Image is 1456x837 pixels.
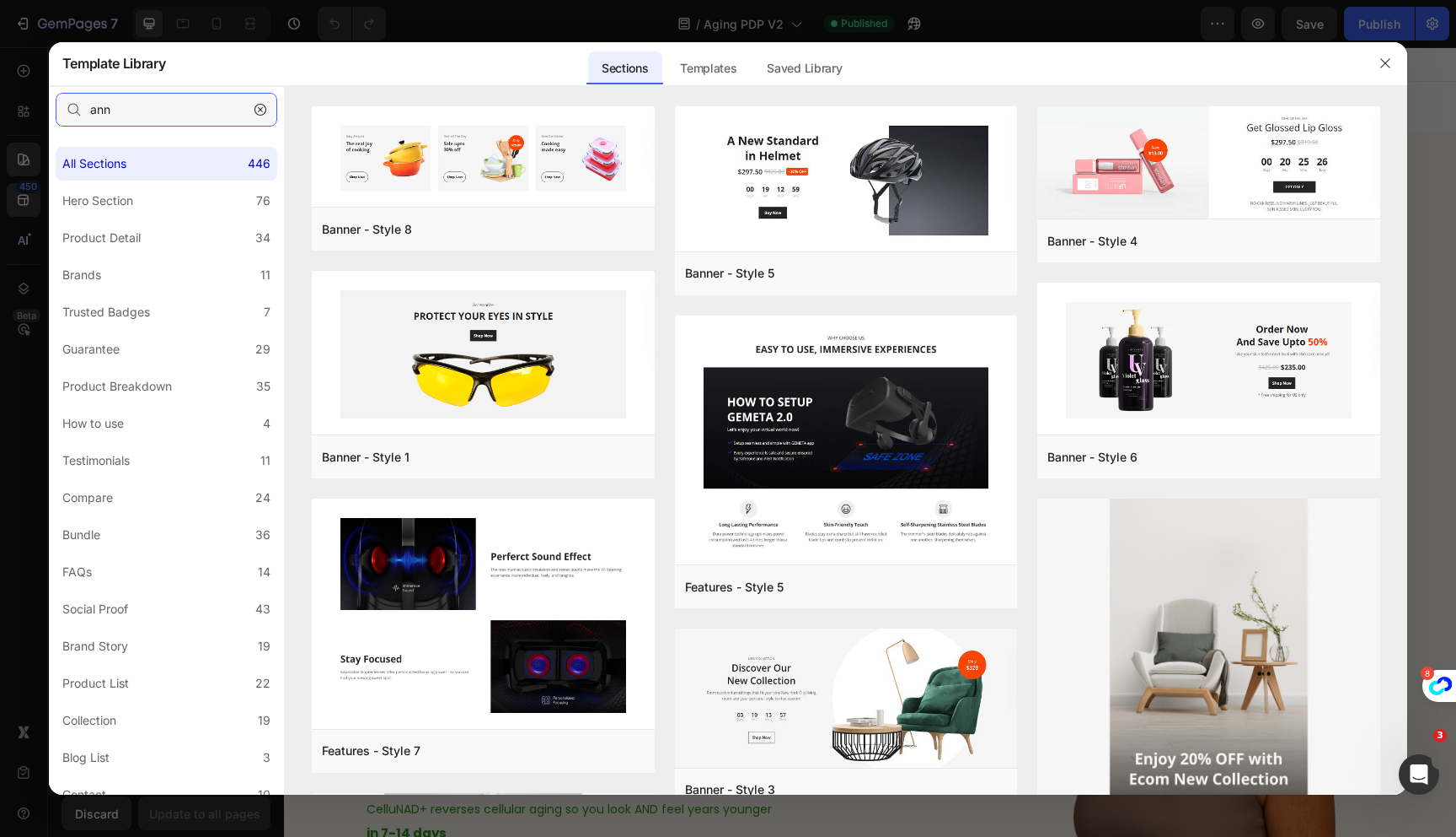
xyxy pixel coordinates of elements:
input: E.g.: Black Friday, Sale, etc. [56,93,277,127]
h2: Template Library [62,41,166,85]
div: Banner - Style 4 [1047,231,1137,251]
div: 10 [258,785,270,805]
div: Testimonials [62,451,130,471]
img: b8.png [312,106,655,211]
div: 35 [256,376,270,397]
img: hr6-2.png [1037,283,1380,438]
div: 29 [255,339,270,359]
div: FAQs [62,562,92,582]
strong: You know something's wrong when... [83,499,345,519]
div: 4 [263,413,270,434]
div: Features - Style 5 [685,577,784,597]
div: 7 [264,302,270,322]
strong: You avoid photos because you don't recognize yourself [116,685,477,702]
span: (It's Not Separate Problems - It's One Cellular Breakdown You Can Fix) [83,310,539,350]
div: Saved Library [753,51,855,85]
div: Product List [62,673,129,694]
p: You're not imagining it. You're not "just getting older." [83,368,572,392]
span: 3 [1433,729,1447,742]
span: - and it's completely reversible. [83,460,298,479]
div: Banner - Style 1 [322,447,409,467]
div: 36 [255,525,270,545]
div: 11 [260,451,270,471]
div: Guarantee [62,339,120,359]
div: 11 [260,265,270,285]
div: 76 [256,191,270,211]
iframe: Intercom live chat [1399,754,1439,795]
div: Templates [666,51,750,85]
div: Hero Section [62,191,133,211]
p: [PERSON_NAME], Age [DEMOGRAPHIC_DATA] – [616,486,881,520]
strong: Your skin looks dull, saggy, and crepey despite expensive creams [116,540,538,557]
div: 43 [255,599,270,619]
a: ORDER NOW [950,40,1092,80]
img: hr3-2.png [675,629,1018,771]
div: Brands [62,265,101,285]
img: gempages_566151861153825622-87125532-8082-46e4-8352-a08fc458d5fc.webp [682,402,1076,797]
strong: You forget words mid-sentence and lose your keys constantly [116,655,521,672]
div: Blog List [62,748,110,768]
strong: Friends your age look vibrant while you look worn down [116,715,473,732]
div: 19 [258,710,270,731]
div: 34 [255,228,270,248]
p: This is cellular [MEDICAL_DATA] making you look decades older than you feel inside [83,409,572,458]
div: 14 [258,562,270,582]
div: 24 [255,488,270,508]
div: Features - Style 7 [322,741,420,761]
img: gempages_566151861153825622-0dd8c8fe-18f2-4137-925e-050cef76089d.png [81,51,207,67]
div: 446 [248,154,270,174]
div: Brand Story [62,636,128,656]
div: Banner - Style 8 [322,219,412,240]
div: Trusted Badges [62,302,150,322]
h2: Why You Suddenly Look 10 Years Older Than You Feel [81,125,574,296]
p: ORDER NOW [973,46,1068,73]
div: 19 [258,636,270,656]
img: hr4-2.png [1037,106,1380,223]
div: Product Breakdown [62,376,172,397]
span: CelluNAD+ reverses cellular aging so you look AND feel years younger [83,753,488,770]
strong: You're exhausted by 2 PM but people expect you to keep up [116,624,500,641]
div: Banner - Style 3 [685,780,775,800]
div: How to use [62,413,124,434]
div: Banner - Style 6 [1047,447,1137,467]
div: Banner - Style 5 [685,263,774,283]
i: "I finally look as young as I feel inside. My skin is firmer, my energy is back, and people keep ... [616,352,747,475]
div: Social Proof [62,599,128,619]
strong: in 7-14 days [83,777,163,795]
div: Bundle [62,525,100,545]
div: Compare [62,488,113,508]
strong: Your face looks puffy and deflated no matter how much sleep you get [116,570,546,611]
img: hr5-2.png [675,106,1018,255]
div: Sections [588,51,661,85]
div: 3 [263,748,270,768]
div: Collection [62,710,116,731]
div: All Sections [62,154,126,174]
div: Contact [62,785,106,805]
div: Product Detail [62,228,141,248]
div: 22 [255,673,270,694]
img: hr1-4.png [312,271,655,438]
